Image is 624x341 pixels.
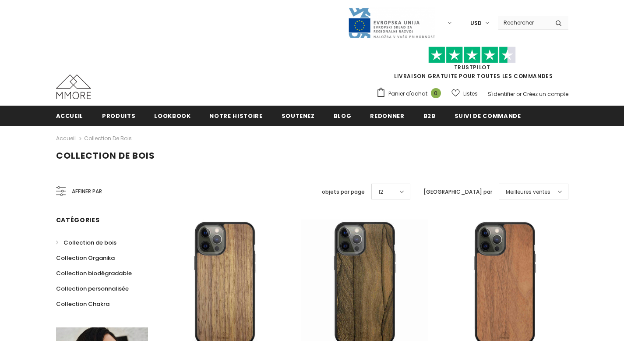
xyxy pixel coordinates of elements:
[451,86,478,101] a: Listes
[102,106,135,125] a: Produits
[506,188,550,196] span: Meilleures ventes
[56,296,109,312] a: Collection Chakra
[209,112,262,120] span: Notre histoire
[348,19,435,26] a: Javni Razpis
[282,106,315,125] a: soutenez
[102,112,135,120] span: Produits
[209,106,262,125] a: Notre histoire
[463,89,478,98] span: Listes
[378,188,383,196] span: 12
[334,106,352,125] a: Blog
[370,106,404,125] a: Redonner
[455,112,521,120] span: Suivi de commande
[455,106,521,125] a: Suivi de commande
[348,7,435,39] img: Javni Razpis
[56,75,91,99] img: Cas MMORE
[56,235,116,250] a: Collection de bois
[56,106,84,125] a: Accueil
[56,149,155,162] span: Collection de bois
[523,90,568,98] a: Créez un compte
[63,238,116,247] span: Collection de bois
[154,106,190,125] a: Lookbook
[516,90,522,98] span: or
[376,50,568,80] span: LIVRAISON GRATUITE POUR TOUTES LES COMMANDES
[56,300,109,308] span: Collection Chakra
[470,19,482,28] span: USD
[56,254,115,262] span: Collection Organika
[423,112,436,120] span: B2B
[154,112,190,120] span: Lookbook
[56,284,129,293] span: Collection personnalisée
[370,112,404,120] span: Redonner
[322,188,365,196] label: objets par page
[56,281,129,296] a: Collection personnalisée
[454,64,490,71] a: TrustPilot
[56,112,84,120] span: Accueil
[84,135,132,142] a: Collection de bois
[56,133,76,144] a: Accueil
[72,187,102,196] span: Affiner par
[56,266,132,281] a: Collection biodégradable
[56,269,132,277] span: Collection biodégradable
[376,87,445,100] a: Panier d'achat 0
[56,250,115,266] a: Collection Organika
[334,112,352,120] span: Blog
[282,112,315,120] span: soutenez
[423,106,436,125] a: B2B
[388,89,427,98] span: Panier d'achat
[498,16,549,29] input: Search Site
[423,188,492,196] label: [GEOGRAPHIC_DATA] par
[488,90,515,98] a: S'identifier
[431,88,441,98] span: 0
[428,46,516,64] img: Faites confiance aux étoiles pilotes
[56,216,100,224] span: Catégories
